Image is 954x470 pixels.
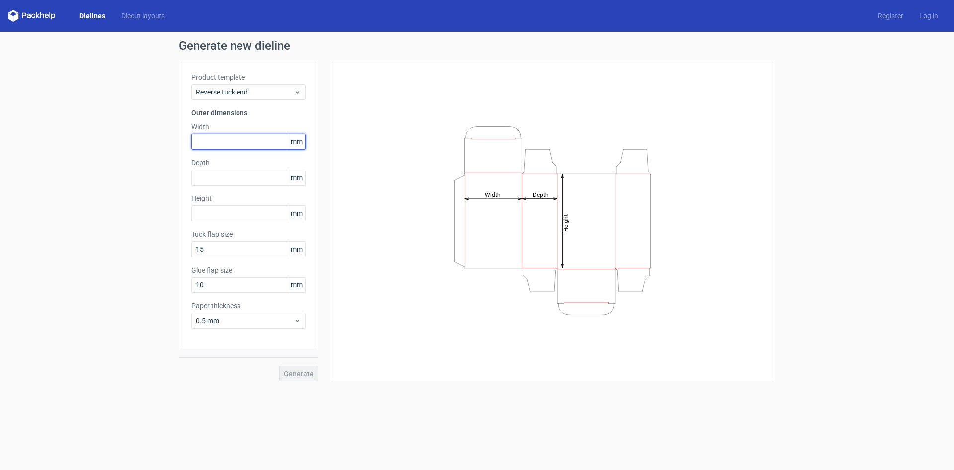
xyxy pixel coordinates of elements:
[533,191,549,198] tspan: Depth
[179,40,775,52] h1: Generate new dieline
[191,108,306,118] h3: Outer dimensions
[191,265,306,275] label: Glue flap size
[196,87,294,97] span: Reverse tuck end
[911,11,946,21] a: Log in
[191,229,306,239] label: Tuck flap size
[288,242,305,257] span: mm
[288,278,305,292] span: mm
[191,72,306,82] label: Product template
[562,214,569,231] tspan: Height
[191,122,306,132] label: Width
[113,11,173,21] a: Diecut layouts
[870,11,911,21] a: Register
[191,193,306,203] label: Height
[288,134,305,149] span: mm
[485,191,501,198] tspan: Width
[196,316,294,326] span: 0.5 mm
[191,301,306,311] label: Paper thickness
[288,206,305,221] span: mm
[72,11,113,21] a: Dielines
[288,170,305,185] span: mm
[191,158,306,168] label: Depth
